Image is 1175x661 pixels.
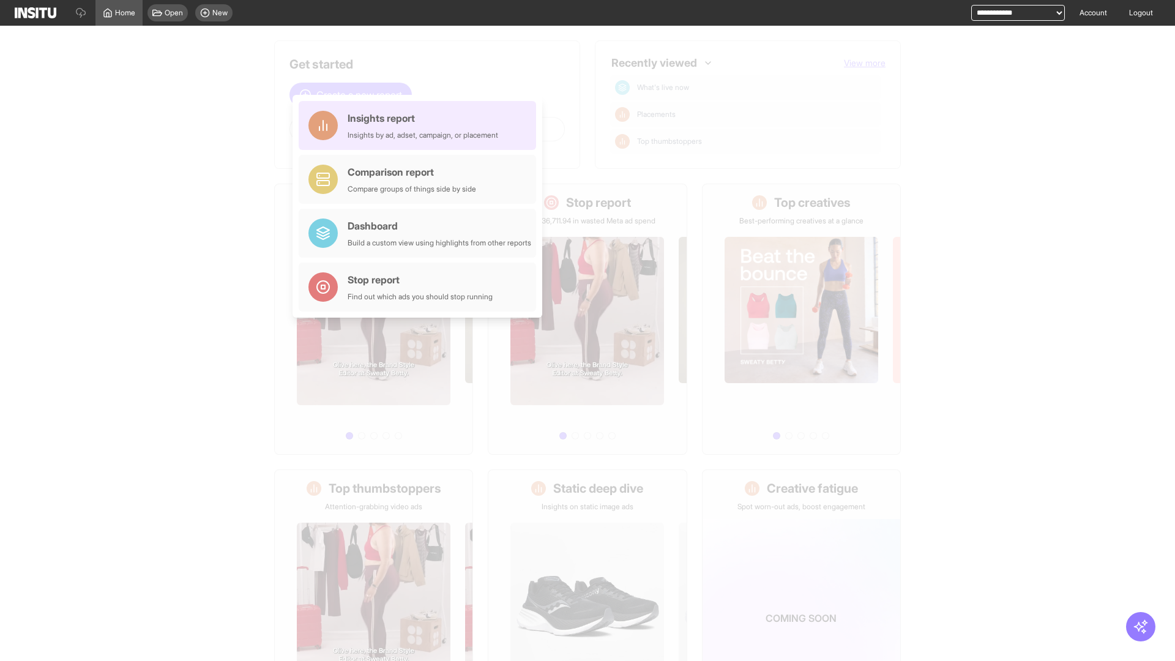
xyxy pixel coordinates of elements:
div: Compare groups of things side by side [348,184,476,194]
div: Build a custom view using highlights from other reports [348,238,531,248]
div: Find out which ads you should stop running [348,292,493,302]
img: Logo [15,7,56,18]
div: Dashboard [348,218,531,233]
div: Insights by ad, adset, campaign, or placement [348,130,498,140]
span: New [212,8,228,18]
span: Home [115,8,135,18]
span: Open [165,8,183,18]
div: Comparison report [348,165,476,179]
div: Stop report [348,272,493,287]
div: Insights report [348,111,498,125]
